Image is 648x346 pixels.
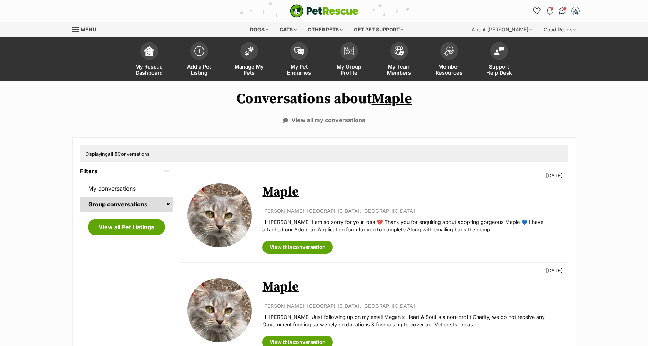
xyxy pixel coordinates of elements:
[531,5,543,17] a: Favourites
[344,47,354,55] img: group-profile-icon-3fa3cf56718a62981997c0bc7e787c4b2cf8bcc04b72c1350f741eb67cf2f40e.svg
[433,64,465,76] span: Member Resources
[544,5,556,17] button: Notifications
[88,219,165,235] a: View all Pet Listings
[72,22,101,35] a: Menu
[262,279,299,295] a: Maple
[80,197,173,212] a: Group conversations
[546,172,563,179] p: [DATE]
[546,267,563,274] p: [DATE]
[80,181,173,196] a: My conversations
[547,7,552,15] img: notifications-46538b983faf8c2785f20acdc204bb7945ddae34d4c08c2a6579f10ce5e182be.svg
[274,39,324,81] a: My Pet Enquiries
[324,39,374,81] a: My Group Profile
[424,39,474,81] a: Member Resources
[467,22,537,37] div: About [PERSON_NAME]
[183,64,215,76] span: Add a Pet Listing
[187,278,252,342] img: Maple
[244,46,254,56] img: manage-my-pets-icon-02211641906a0b7f246fdf0571729dbe1e7629f14944591b6c1af311fb30b64b.svg
[262,241,333,254] a: View this conversation
[559,7,566,15] img: chat-41dd97257d64d25036548639549fe6c8038ab92f7586957e7f3b1b290dea8141.svg
[483,64,515,76] span: Support Help Desk
[187,183,252,247] img: Maple
[539,22,581,37] div: Good Reads
[283,117,365,123] a: View all my conversations
[283,64,315,76] span: My Pet Enquiries
[245,22,273,37] div: Dogs
[233,64,265,76] span: Manage My Pets
[374,39,424,81] a: My Team Members
[174,39,224,81] a: Add a Pet Listing
[262,302,561,310] p: [PERSON_NAME], [GEOGRAPHIC_DATA], [GEOGRAPHIC_DATA]
[80,168,173,174] header: Filters
[262,313,561,329] p: Hi [PERSON_NAME] Just following up on my email Megan x Heart & Soul is a non-profit Charity, we d...
[133,64,165,76] span: My Rescue Dashboard
[474,39,524,81] a: Support Help Desk
[262,218,561,234] p: Hi [PERSON_NAME] I am so sorry for your loss 💔 Thank you for enquiring about adopting gorgeous Ma...
[394,46,404,56] img: team-members-icon-5396bd8760b3fe7c0b43da4ab00e1e3bb1a5d9ba89233759b79545d2d3fc5d0d.svg
[290,4,358,18] a: PetRescue
[572,7,579,15] img: Anita Butko profile pic
[570,5,581,17] button: My account
[444,46,454,56] img: member-resources-icon-8e73f808a243e03378d46382f2149f9095a855e16c252ad45f914b54edf8863c.svg
[224,39,274,81] a: Manage My Pets
[383,64,415,76] span: My Team Members
[303,22,348,37] div: Other pets
[333,64,365,76] span: My Group Profile
[108,151,117,157] strong: all 9
[349,22,408,37] div: Get pet support
[85,151,150,157] span: Displaying Conversations
[275,22,302,37] div: Cats
[531,5,581,17] ul: Account quick links
[372,90,412,108] a: Maple
[494,47,504,55] img: help-desk-icon-fdf02630f3aa405de69fd3d07c3f3aa587a6932b1a1747fa1d2bba05be0121f9.svg
[144,46,154,56] img: dashboard-icon-eb2f2d2d3e046f16d808141f083e7271f6b2e854fb5c12c21221c1fb7104beca.svg
[262,184,299,200] a: Maple
[290,4,358,18] img: logo-cat-932fe2b9b8326f06289b0f2fb663e598f794de774fb13d1741a6617ecf9a85b4.svg
[81,26,96,32] span: Menu
[194,46,204,56] img: add-pet-listing-icon-0afa8454b4691262ce3f59096e99ab1cd57d4a30225e0717b998d2c9b9846f56.svg
[124,39,174,81] a: My Rescue Dashboard
[262,207,561,215] p: [PERSON_NAME], [GEOGRAPHIC_DATA], [GEOGRAPHIC_DATA]
[557,5,568,17] a: Conversations
[294,47,304,55] img: pet-enquiries-icon-7e3ad2cf08bfb03b45e93fb7055b45f3efa6380592205ae92323e6603595dc1f.svg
